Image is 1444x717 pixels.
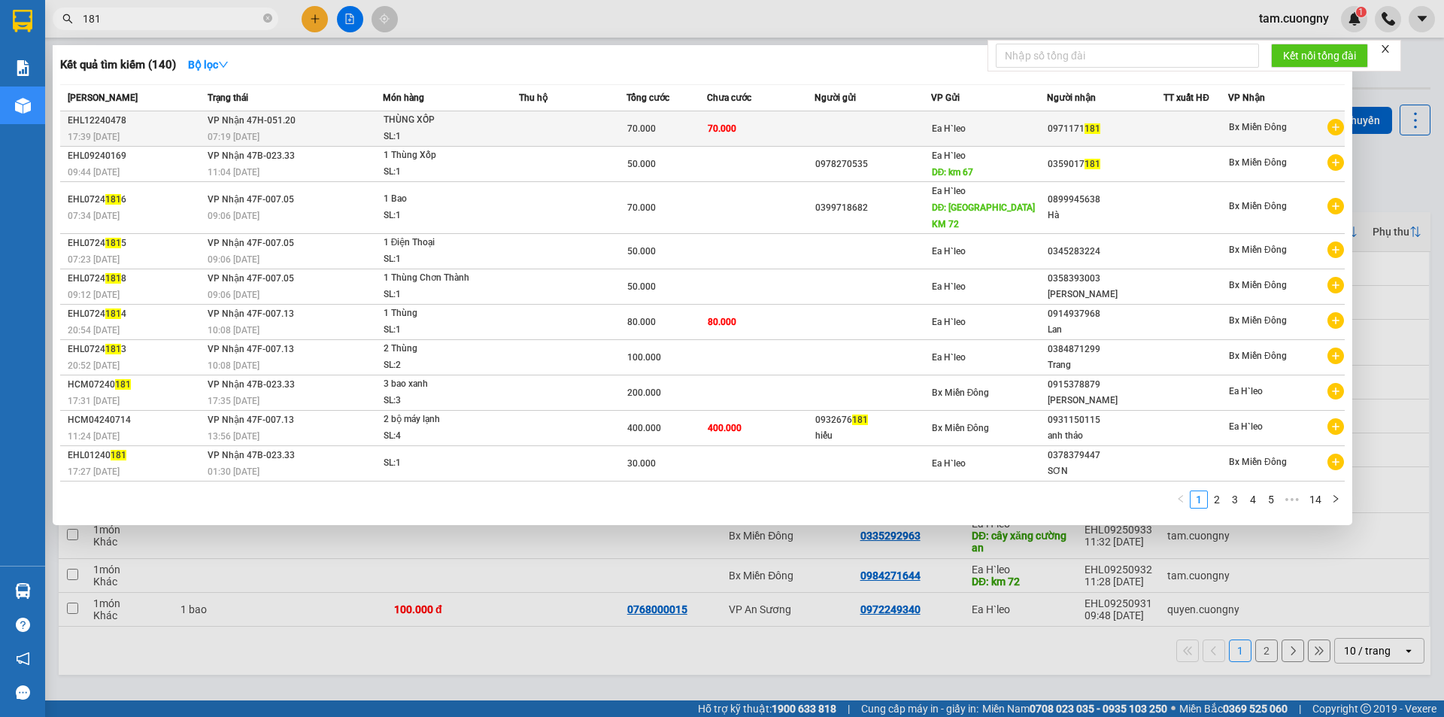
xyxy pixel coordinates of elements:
[384,412,496,428] div: 2 bộ máy lạnh
[384,357,496,374] div: SL: 2
[68,132,120,142] span: 17:39 [DATE]
[1327,312,1344,329] span: plus-circle
[1245,491,1261,508] a: 4
[815,412,930,428] div: 0932676
[384,112,496,129] div: THÙNG XỐP
[208,115,296,126] span: VP Nhận 47H-051.20
[1047,93,1096,103] span: Người nhận
[384,147,496,164] div: 1 Thùng Xốp
[68,325,120,336] span: 20:54 [DATE]
[1191,491,1207,508] a: 1
[1229,245,1287,255] span: Bx Miền Đông
[1085,123,1100,134] span: 181
[1048,121,1163,137] div: 0971171
[68,412,203,428] div: HCM04240714
[384,305,496,322] div: 1 Thùng
[68,254,120,265] span: 07:23 [DATE]
[105,308,121,319] span: 181
[627,458,656,469] span: 30.000
[68,377,203,393] div: HCM07240
[1172,491,1190,509] li: Previous Page
[932,246,966,257] span: Ea H`leo
[68,306,203,322] div: EHL0724 4
[208,167,259,178] span: 11:04 [DATE]
[1048,448,1163,463] div: 0378379447
[60,57,176,73] h3: Kết quả tìm kiếm ( 140 )
[932,186,966,196] span: Ea H`leo
[105,238,121,248] span: 181
[208,254,259,265] span: 09:06 [DATE]
[932,317,966,327] span: Ea H`leo
[68,167,120,178] span: 09:44 [DATE]
[1048,192,1163,208] div: 0899945638
[208,132,259,142] span: 07:19 [DATE]
[208,150,295,161] span: VP Nhận 47B-023.33
[1048,342,1163,357] div: 0384871299
[815,428,930,444] div: hiếu
[384,322,496,339] div: SL: 1
[384,270,496,287] div: 1 Thùng Chơn Thành
[68,431,120,442] span: 11:24 [DATE]
[68,93,138,103] span: [PERSON_NAME]
[1380,44,1391,54] span: close
[384,191,496,208] div: 1 Bao
[68,290,120,300] span: 09:12 [DATE]
[1163,93,1209,103] span: TT xuất HĐ
[1048,463,1163,479] div: SƠN
[1327,454,1344,470] span: plus-circle
[208,290,259,300] span: 09:06 [DATE]
[68,342,203,357] div: EHL0724 3
[1304,491,1327,509] li: 14
[384,208,496,224] div: SL: 1
[627,202,656,213] span: 70.000
[1262,491,1280,509] li: 5
[1327,277,1344,293] span: plus-circle
[208,466,259,477] span: 01:30 [DATE]
[208,194,294,205] span: VP Nhận 47F-007.05
[932,281,966,292] span: Ea H`leo
[105,194,121,205] span: 181
[1271,44,1368,68] button: Kết nối tổng đài
[708,317,736,327] span: 80.000
[1229,315,1287,326] span: Bx Miền Đông
[384,393,496,409] div: SL: 3
[1327,418,1344,435] span: plus-circle
[263,12,272,26] span: close-circle
[1229,280,1287,290] span: Bx Miền Đông
[1229,157,1287,168] span: Bx Miền Đông
[208,450,295,460] span: VP Nhận 47B-023.33
[1229,122,1287,132] span: Bx Miền Đông
[1263,491,1279,508] a: 5
[815,93,856,103] span: Người gửi
[708,423,742,433] span: 400.000
[384,164,496,181] div: SL: 1
[1331,494,1340,503] span: right
[1226,491,1244,509] li: 3
[68,211,120,221] span: 07:34 [DATE]
[384,428,496,445] div: SL: 4
[105,344,121,354] span: 181
[384,455,496,472] div: SL: 1
[68,448,203,463] div: EHL01240
[263,14,272,23] span: close-circle
[627,159,656,169] span: 50.000
[1283,47,1356,64] span: Kết nối tổng đài
[1327,198,1344,214] span: plus-circle
[208,93,248,103] span: Trạng thái
[68,148,203,164] div: EHL09240169
[931,93,960,103] span: VP Gửi
[384,341,496,357] div: 2 Thùng
[208,415,294,425] span: VP Nhận 47F-007.13
[384,251,496,268] div: SL: 1
[16,652,30,666] span: notification
[383,93,424,103] span: Món hàng
[15,60,31,76] img: solution-icon
[384,235,496,251] div: 1 Điện Thoại
[208,238,294,248] span: VP Nhận 47F-007.05
[1048,357,1163,373] div: Trang
[932,387,990,398] span: Bx Miền Đông
[1280,491,1304,509] li: Next 5 Pages
[1048,306,1163,322] div: 0914937968
[932,167,974,178] span: DĐ: km 67
[68,113,203,129] div: EHL12240478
